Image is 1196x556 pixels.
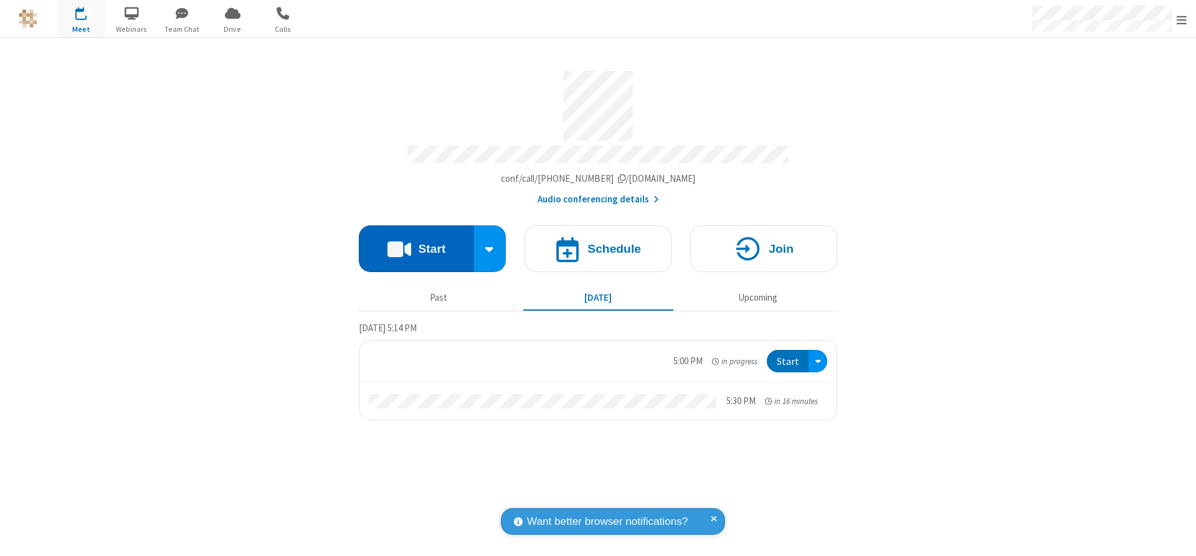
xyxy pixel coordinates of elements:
[587,243,641,255] h4: Schedule
[501,172,696,186] button: Copy my meeting room linkCopy my meeting room link
[673,354,703,369] div: 5:00 PM
[474,225,506,272] div: Start conference options
[501,172,696,184] span: Copy my meeting room link
[364,286,514,309] button: Past
[712,356,757,367] em: in progress
[359,321,837,421] section: Today's Meetings
[108,24,155,35] span: Webinars
[418,243,445,255] h4: Start
[524,225,672,272] button: Schedule
[359,225,474,272] button: Start
[527,514,688,530] span: Want better browser notifications?
[1165,524,1187,547] iframe: Chat
[809,350,827,373] div: Open menu
[726,394,756,408] div: 5:30 PM
[690,225,837,272] button: Join
[523,286,673,309] button: [DATE]
[767,350,809,373] button: Start
[159,24,206,35] span: Team Chat
[260,24,306,35] span: Calls
[774,396,818,407] span: in 16 minutes
[84,7,92,16] div: 1
[58,24,105,35] span: Meet
[538,192,659,207] button: Audio conferencing details
[769,243,794,255] h4: Join
[359,62,837,207] section: Account details
[359,322,417,334] span: [DATE] 5:14 PM
[19,9,37,28] img: QA Selenium DO NOT DELETE OR CHANGE
[683,286,833,309] button: Upcoming
[209,24,256,35] span: Drive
